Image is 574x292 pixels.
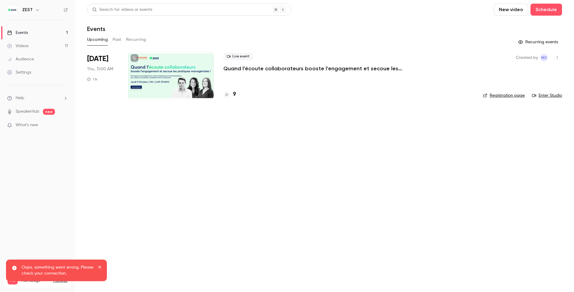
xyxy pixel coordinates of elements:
[483,93,525,99] a: Registration page
[7,30,28,36] div: Events
[16,108,39,115] a: SpeakerHub
[530,4,562,16] button: Schedule
[126,35,146,44] button: Recurring
[22,7,33,13] h6: ZEST
[87,66,113,72] span: Thu, 11:00 AM
[87,77,97,82] div: 1 h
[223,53,253,60] span: Live event
[516,54,538,61] span: Created by
[7,69,31,75] div: Settings
[87,35,108,44] button: Upcoming
[8,5,17,15] img: ZEST
[7,43,29,49] div: Videos
[87,54,108,64] span: [DATE]
[87,52,119,100] div: Oct 9 Thu, 11:00 AM (Europe/Paris)
[7,56,34,62] div: Audience
[540,54,548,61] span: Marie Cannaferina
[233,90,236,99] h4: 9
[98,264,102,272] button: close
[223,65,403,72] a: Quand l’écoute collaborateurs booste l’engagement et secoue les pratiques managériales !
[223,90,236,99] a: 9
[92,7,152,13] div: Search for videos or events
[43,109,55,115] span: new
[16,122,38,128] span: What's new
[541,54,547,61] span: MC
[494,4,528,16] button: New video
[7,95,68,101] li: help-dropdown-opener
[87,25,105,32] h1: Events
[113,35,121,44] button: Past
[532,93,562,99] a: Enter Studio
[16,95,24,101] span: Help
[22,264,94,276] p: Oops, something went wrong. Please check your connection.
[61,123,68,128] iframe: Noticeable Trigger
[515,37,562,47] button: Recurring events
